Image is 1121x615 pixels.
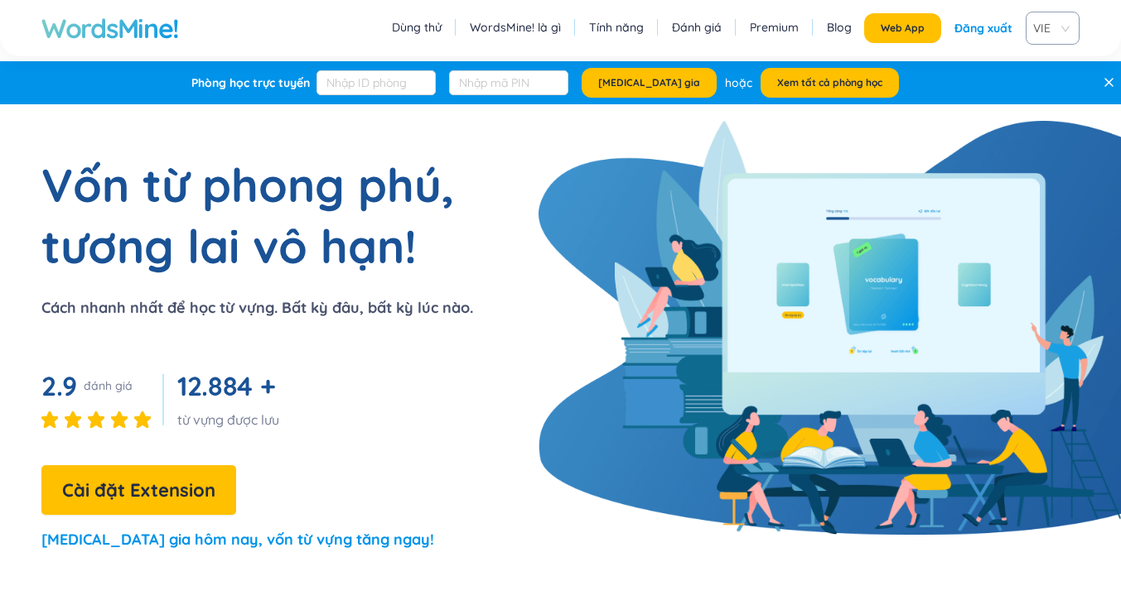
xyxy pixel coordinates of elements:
div: từ vựng được lưu [177,411,282,429]
h1: Vốn từ phong phú, tương lai vô hạn! [41,154,454,276]
a: Cài đặt Extension [41,483,236,500]
span: VIE [1033,16,1065,41]
button: Web App [864,13,941,43]
a: WordsMine! là gì [470,19,561,36]
p: Cách nhanh nhất để học từ vựng. Bất kỳ đâu, bất kỳ lúc nào. [41,296,473,320]
span: Xem tất cả phòng học [777,76,882,89]
input: Nhập mã PIN [449,70,568,95]
div: hoặc [725,74,752,92]
a: Đánh giá [672,19,722,36]
div: Đăng xuất [954,13,1012,43]
input: Nhập ID phòng [316,70,436,95]
div: Phòng học trực tuyến [191,74,310,91]
span: [MEDICAL_DATA] gia [598,76,700,89]
span: Web App [881,22,925,35]
a: Tính năng [589,19,644,36]
span: 2.9 [41,369,77,402]
button: Cài đặt Extension [41,465,236,515]
a: Blog [827,19,852,36]
span: 12.884 + [177,369,275,402]
a: WordsMine! [41,12,179,45]
div: đánh giá [84,377,133,394]
a: Premium [750,19,799,36]
p: [MEDICAL_DATA] gia hôm nay, vốn từ vựng tăng ngay! [41,528,434,551]
span: Cài đặt Extension [62,476,215,505]
button: [MEDICAL_DATA] gia [582,68,717,98]
a: Dùng thử [392,19,442,36]
button: Xem tất cả phòng học [761,68,899,98]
